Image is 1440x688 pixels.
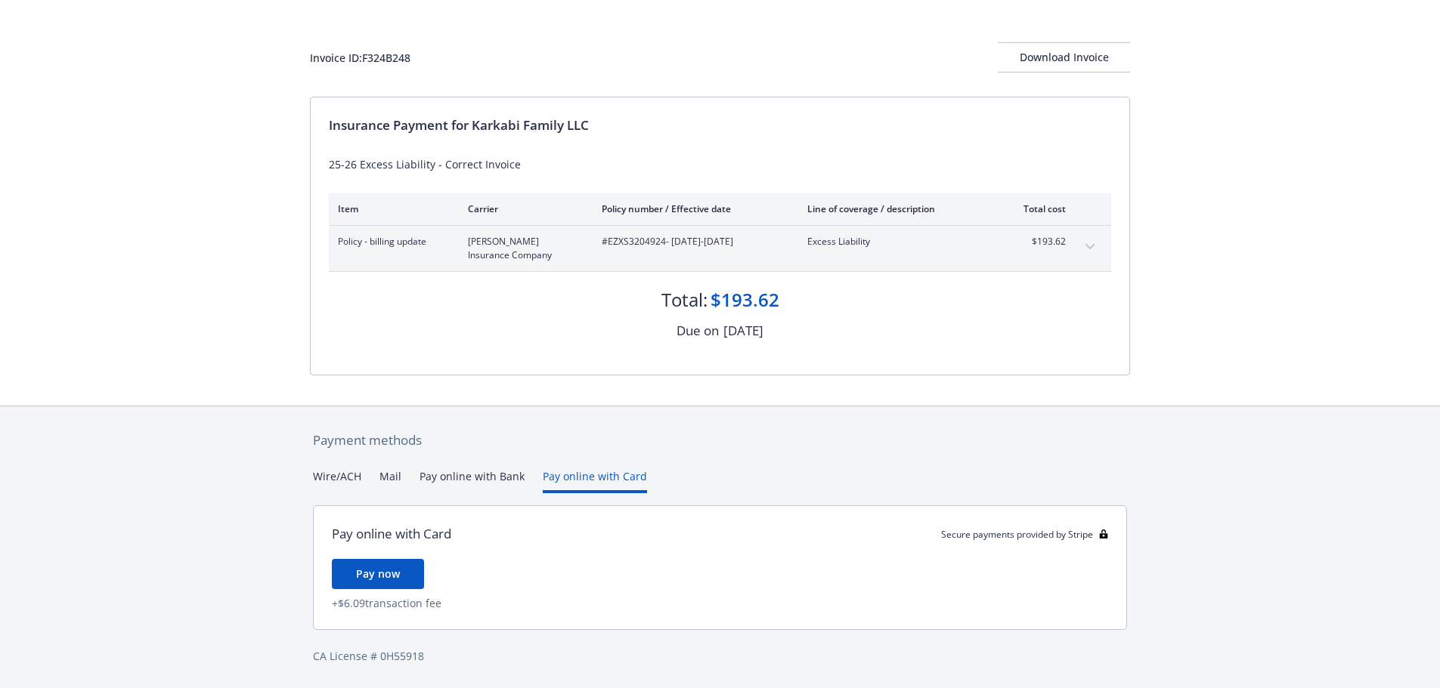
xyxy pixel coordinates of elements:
span: [PERSON_NAME] Insurance Company [468,235,578,262]
div: Total: [661,287,708,313]
button: expand content [1078,235,1102,259]
button: Pay online with Card [543,468,647,493]
div: Policy - billing update[PERSON_NAME] Insurance Company#EZXS3204924- [DATE]-[DATE]Excess Liability... [329,226,1111,271]
span: Policy - billing update [338,235,444,248]
button: Wire/ACH [313,468,361,493]
button: Download Invoice [998,42,1130,73]
div: $193.62 [711,287,779,313]
div: Payment methods [313,430,1127,450]
div: Policy number / Effective date [602,202,783,215]
div: 25-26 Excess Liability - Correct Invoice [329,156,1111,172]
div: Line of coverage / description [807,202,985,215]
div: Download Invoice [998,43,1130,72]
span: $193.62 [1009,235,1066,248]
div: CA License # 0H55918 [313,648,1127,664]
button: Pay now [332,559,424,589]
div: Pay online with Card [332,524,451,544]
span: Pay now [356,566,400,581]
div: [DATE] [723,321,763,341]
span: #EZXS3204924 - [DATE]-[DATE] [602,235,783,248]
div: Total cost [1009,202,1066,215]
span: Excess Liability [807,235,985,248]
div: Invoice ID: F324B248 [310,50,410,66]
div: Item [338,202,444,215]
div: + $6.09 transaction fee [332,595,1108,611]
button: Pay online with Bank [420,468,525,493]
button: Mail [379,468,401,493]
div: Due on [677,321,719,341]
div: Secure payments provided by Stripe [941,528,1108,541]
div: Carrier [468,202,578,215]
div: Insurance Payment for Karkabi Family LLC [329,116,1111,135]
